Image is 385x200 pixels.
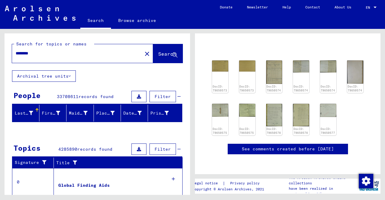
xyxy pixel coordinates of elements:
[12,105,39,122] mat-header-cell: Last Name
[15,110,33,116] div: Last Name
[266,85,281,92] a: DocID: 79650574
[77,146,112,152] span: records found
[14,143,41,153] div: Topics
[320,60,336,72] img: 003.jpg
[58,182,110,189] div: Global Finding Aids
[149,143,176,155] button: Filter
[69,110,87,116] div: Maiden Name
[56,160,171,166] div: Title
[12,168,54,196] td: 0
[66,105,94,122] mat-header-cell: Maiden Name
[57,94,79,99] span: 33708611
[239,127,254,135] a: DocID: 79650575
[42,108,68,118] div: First Name
[239,104,255,117] img: 002.jpg
[155,146,171,152] span: Filter
[150,108,176,118] div: Prisoner #
[192,180,223,186] a: Legal notice
[266,104,282,126] img: 001.jpg
[213,127,227,135] a: DocID: 79650575
[192,180,267,186] div: |
[155,94,171,99] span: Filter
[266,127,281,135] a: DocID: 79650576
[111,13,163,28] a: Browse archive
[289,186,357,197] p: have been realized in partnership with
[289,175,357,186] p: The Arolsen Archives online collections
[321,85,335,92] a: DocID: 79650574
[5,6,75,21] img: Arolsen_neg.svg
[69,108,95,118] div: Maiden Name
[79,94,114,99] span: records found
[148,105,182,122] mat-header-cell: Prisoner #
[123,110,142,116] div: Date of Birth
[150,110,169,116] div: Prisoner #
[39,105,66,122] mat-header-cell: First Name
[213,85,227,92] a: DocID: 79650573
[80,13,111,29] a: Search
[141,48,153,60] button: Clear
[321,127,335,135] a: DocID: 79650577
[242,146,334,152] a: See comments created before [DATE]
[294,127,308,135] a: DocID: 79650576
[143,50,151,57] mat-icon: close
[16,41,87,47] mat-label: Search for topics or names
[96,108,122,118] div: Place of Birth
[149,91,176,102] button: Filter
[15,158,55,168] div: Signature
[121,105,148,122] mat-header-cell: Date of Birth
[225,180,267,186] a: Privacy policy
[123,108,149,118] div: Date of Birth
[294,85,308,92] a: DocID: 79650574
[94,105,121,122] mat-header-cell: Place of Birth
[358,178,380,193] img: yv_logo.png
[56,158,177,168] div: Title
[347,60,363,84] img: 004.jpg
[158,51,176,57] span: Search
[293,60,309,72] img: 002.jpg
[320,104,336,117] img: 001.jpg
[42,110,60,116] div: First Name
[212,104,228,117] img: 001.jpg
[192,186,267,192] p: Copyright © Arolsen Archives, 2021
[153,44,183,63] button: Search
[15,108,41,118] div: Last Name
[58,146,77,152] span: 4285890
[15,159,49,166] div: Signature
[96,110,115,116] div: Place of Birth
[12,70,76,82] button: Archival tree units
[212,60,228,72] img: 001.jpg
[239,85,254,92] a: DocID: 79650573
[366,5,372,10] span: EN
[359,174,373,188] img: Change consent
[266,60,282,84] img: 001.jpg
[14,90,41,101] div: People
[293,104,309,126] img: 002.jpg
[348,85,362,92] a: DocID: 79650574
[239,60,255,72] img: 002.jpg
